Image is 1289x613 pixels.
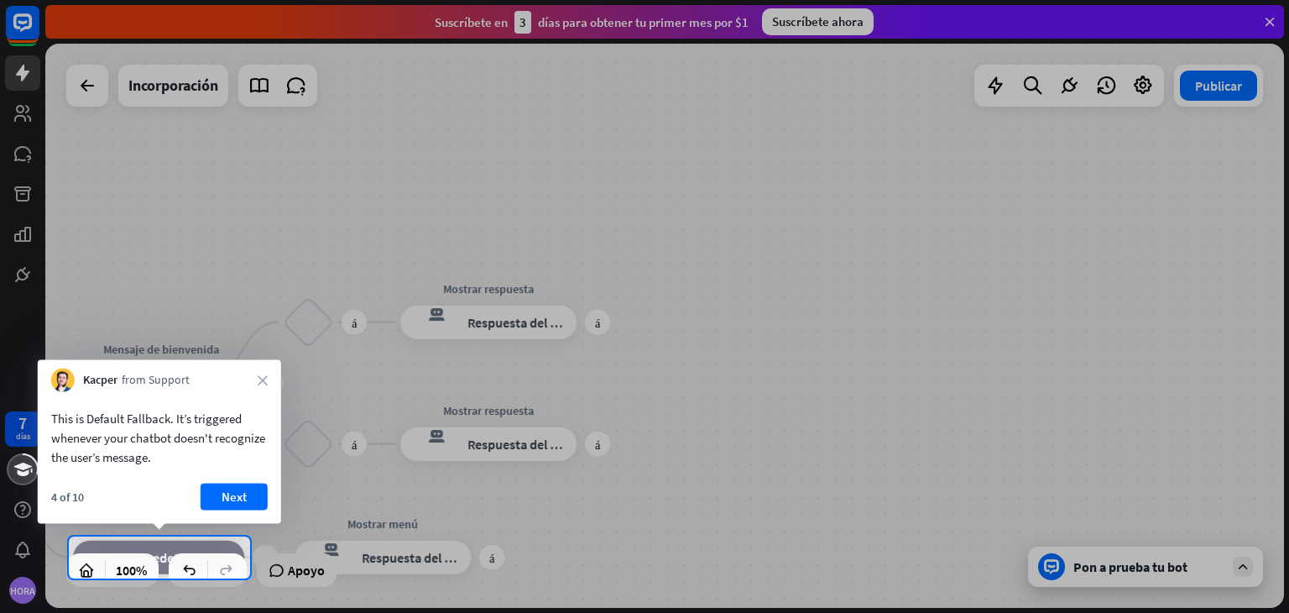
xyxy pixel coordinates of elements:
[51,490,84,505] div: 4 of 10
[92,549,233,566] font: Reserva predeterminada
[51,409,268,467] div: This is Default Fallback. It’s triggered whenever your chatbot doesn't recognize the user’s message.
[258,375,268,385] i: close
[13,7,64,57] button: Abrir el widget de chat LiveChat
[116,562,147,579] font: 100%
[83,372,117,389] span: Kacper
[122,372,190,389] span: from Support
[201,484,268,511] button: Next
